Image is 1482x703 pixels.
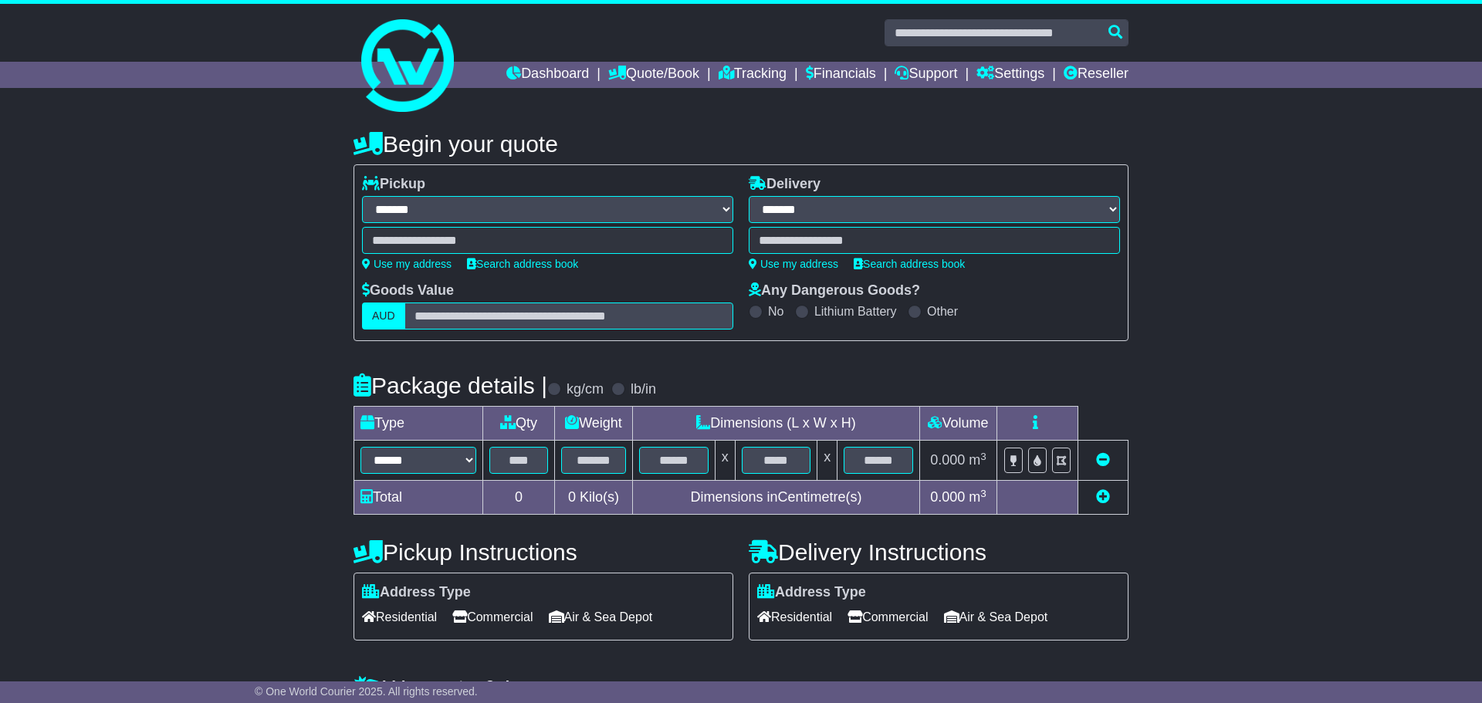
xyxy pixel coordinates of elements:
[749,539,1128,565] h4: Delivery Instructions
[814,304,897,319] label: Lithium Battery
[608,62,699,88] a: Quote/Book
[757,584,866,601] label: Address Type
[749,282,920,299] label: Any Dangerous Goods?
[806,62,876,88] a: Financials
[715,441,735,481] td: x
[749,258,838,270] a: Use my address
[980,451,986,462] sup: 3
[354,539,733,565] h4: Pickup Instructions
[930,452,965,468] span: 0.000
[817,441,837,481] td: x
[930,489,965,505] span: 0.000
[568,489,576,505] span: 0
[362,302,405,330] label: AUD
[483,407,555,441] td: Qty
[567,381,604,398] label: kg/cm
[632,407,919,441] td: Dimensions (L x W x H)
[768,304,783,319] label: No
[354,675,1128,701] h4: Warranty & Insurance
[1096,489,1110,505] a: Add new item
[631,381,656,398] label: lb/in
[354,131,1128,157] h4: Begin your quote
[362,176,425,193] label: Pickup
[467,258,578,270] a: Search address book
[976,62,1044,88] a: Settings
[555,481,633,515] td: Kilo(s)
[980,488,986,499] sup: 3
[1064,62,1128,88] a: Reseller
[549,605,653,629] span: Air & Sea Depot
[944,605,1048,629] span: Air & Sea Depot
[362,258,452,270] a: Use my address
[354,407,483,441] td: Type
[362,605,437,629] span: Residential
[848,605,928,629] span: Commercial
[362,584,471,601] label: Address Type
[354,373,547,398] h4: Package details |
[927,304,958,319] label: Other
[719,62,787,88] a: Tracking
[354,481,483,515] td: Total
[749,176,821,193] label: Delivery
[969,489,986,505] span: m
[969,452,986,468] span: m
[919,407,996,441] td: Volume
[506,62,589,88] a: Dashboard
[452,605,533,629] span: Commercial
[854,258,965,270] a: Search address book
[555,407,633,441] td: Weight
[483,481,555,515] td: 0
[1096,452,1110,468] a: Remove this item
[757,605,832,629] span: Residential
[895,62,957,88] a: Support
[255,685,478,698] span: © One World Courier 2025. All rights reserved.
[632,481,919,515] td: Dimensions in Centimetre(s)
[362,282,454,299] label: Goods Value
